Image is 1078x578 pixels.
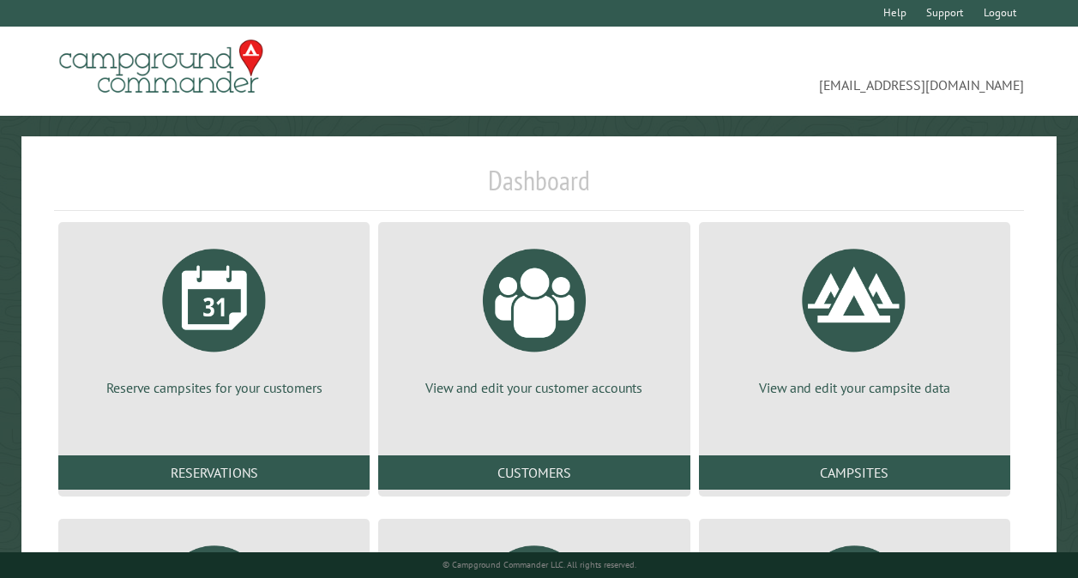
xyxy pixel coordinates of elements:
[54,33,268,100] img: Campground Commander
[79,378,349,397] p: Reserve campsites for your customers
[79,236,349,397] a: Reserve campsites for your customers
[720,236,990,397] a: View and edit your campsite data
[399,236,669,397] a: View and edit your customer accounts
[539,47,1025,95] span: [EMAIL_ADDRESS][DOMAIN_NAME]
[54,164,1024,211] h1: Dashboard
[443,559,636,570] small: © Campground Commander LLC. All rights reserved.
[378,455,690,490] a: Customers
[399,378,669,397] p: View and edit your customer accounts
[58,455,370,490] a: Reservations
[699,455,1010,490] a: Campsites
[720,378,990,397] p: View and edit your campsite data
